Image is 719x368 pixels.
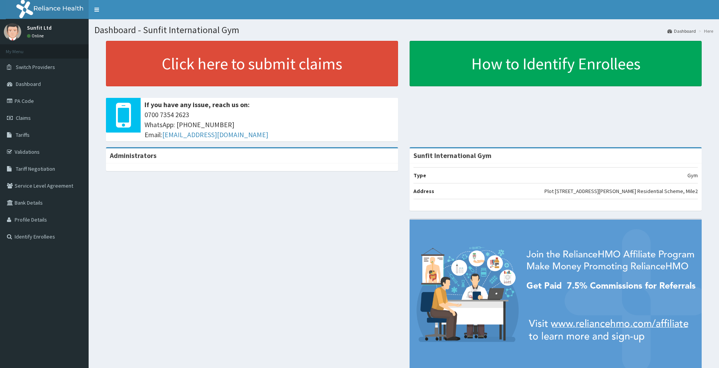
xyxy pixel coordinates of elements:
[162,130,268,139] a: [EMAIL_ADDRESS][DOMAIN_NAME]
[413,151,491,160] strong: Sunfit International Gym
[27,33,45,39] a: Online
[544,187,698,195] p: Plot [STREET_ADDRESS][PERSON_NAME] Residential Scheme, Mile2
[410,41,702,86] a: How to Identify Enrollees
[697,28,713,34] li: Here
[16,114,31,121] span: Claims
[110,151,156,160] b: Administrators
[144,110,394,139] span: 0700 7354 2623 WhatsApp: [PHONE_NUMBER] Email:
[16,81,41,87] span: Dashboard
[413,188,434,195] b: Address
[27,25,52,30] p: Sunfit Ltd
[94,25,713,35] h1: Dashboard - Sunfit International Gym
[106,41,398,86] a: Click here to submit claims
[16,131,30,138] span: Tariffs
[144,100,250,109] b: If you have any issue, reach us on:
[667,28,696,34] a: Dashboard
[16,165,55,172] span: Tariff Negotiation
[687,171,698,179] p: Gym
[16,64,55,71] span: Switch Providers
[413,172,426,179] b: Type
[4,23,21,40] img: User Image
